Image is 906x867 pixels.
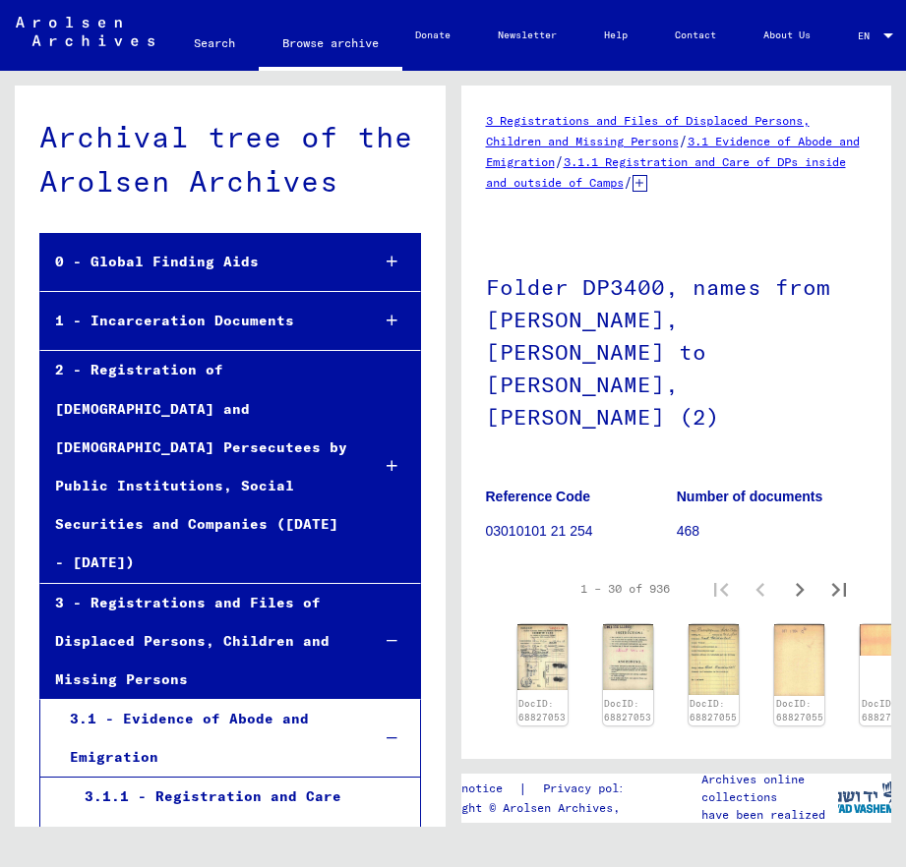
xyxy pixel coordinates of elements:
a: DocID: 68827055 [690,698,737,722]
p: The Arolsen Archives online collections [701,753,837,806]
div: 3.1 - Evidence of Abode and Emigration [55,700,355,777]
img: 001.jpg [689,624,739,695]
div: 1 – 30 of 936 [580,580,670,598]
img: yv_logo.png [828,773,902,822]
a: Privacy policy [527,779,663,799]
a: Donate [392,12,474,59]
button: Previous page [741,569,780,608]
button: First page [701,569,741,608]
b: Reference Code [486,489,591,504]
div: 1 - Incarceration Documents [40,302,354,340]
a: Search [170,20,259,67]
b: Number of documents [677,489,823,504]
img: 002.jpg [774,624,824,696]
p: have been realized in partnership with [701,806,837,841]
p: 468 [677,521,867,542]
span: / [555,152,564,170]
a: DocID: 68827053 [518,698,566,722]
div: | [420,779,663,799]
img: Arolsen_neg.svg [16,17,154,46]
div: 0 - Global Finding Aids [40,243,354,281]
span: EN [858,30,879,41]
a: Newsletter [474,12,580,59]
a: Browse archive [259,20,402,71]
a: Help [580,12,651,59]
a: Contact [651,12,740,59]
div: 2 - Registration of [DEMOGRAPHIC_DATA] and [DEMOGRAPHIC_DATA] Persecutees by Public Institutions,... [40,351,354,582]
p: Copyright © Arolsen Archives, 2021 [420,799,663,817]
a: DocID: 68827055 [776,698,823,722]
h1: Folder DP3400, names from [PERSON_NAME], [PERSON_NAME] to [PERSON_NAME], [PERSON_NAME] (2) [486,242,868,458]
img: 001.jpg [517,624,568,690]
a: DocID: 68827053 [604,698,651,722]
a: Legal notice [420,779,518,799]
a: 3 Registrations and Files of Displaced Persons, Children and Missing Persons [486,113,810,148]
span: / [624,173,633,191]
a: 3.1.1 Registration and Care of DPs inside and outside of Camps [486,154,846,190]
button: Last page [819,569,859,608]
a: About Us [740,12,834,59]
div: Archival tree of the Arolsen Archives [39,115,421,203]
span: / [679,132,688,149]
img: 002.jpg [603,624,653,691]
button: Next page [780,569,819,608]
p: 03010101 21 254 [486,521,676,542]
div: 3 - Registrations and Files of Displaced Persons, Children and Missing Persons [40,584,354,700]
